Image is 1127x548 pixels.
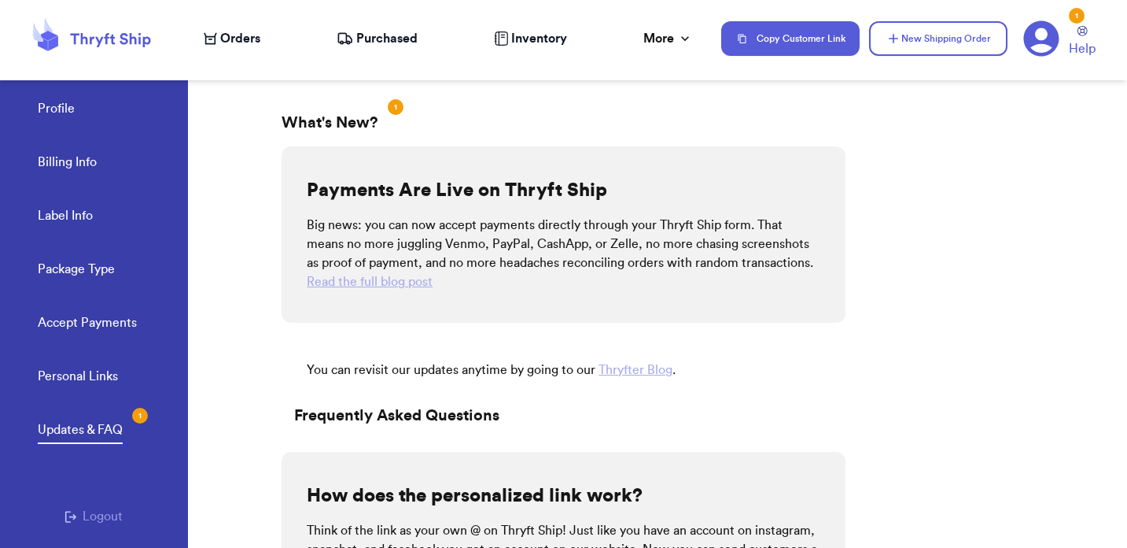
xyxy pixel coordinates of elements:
p: What's New? [282,112,378,134]
span: Help [1069,39,1096,58]
span: Orders [220,29,260,48]
a: 1 [1023,20,1059,57]
h2: Payments Are Live on Thryft Ship [307,178,607,203]
div: Updates & FAQ [38,420,123,439]
a: Orders [204,29,260,48]
a: Billing Info [38,153,97,175]
a: Label Info [38,206,93,228]
span: Purchased [356,29,418,48]
button: Copy Customer Link [721,21,860,56]
button: New Shipping Order [869,21,1007,56]
a: Thryfter Blog [598,364,672,376]
a: Updates & FAQ1 [38,420,123,444]
a: Accept Payments [38,313,137,335]
p: Big news: you can now accept payments directly through your Thryft Ship form. That means no more ... [307,216,820,272]
div: 1 [132,408,148,424]
h2: How does the personalized link work? [307,483,643,509]
p: Frequently Asked Questions [282,392,845,439]
div: 1 [1069,8,1085,24]
button: Logout [64,507,123,526]
span: Inventory [511,29,567,48]
a: Read the full blog post [307,276,433,288]
a: Package Type [38,260,115,282]
div: 1 [388,99,403,115]
a: Purchased [337,29,418,48]
a: Personal Links [38,367,118,389]
a: Help [1069,26,1096,58]
p: You can revisit our updates anytime by going to our . [307,361,845,380]
a: Inventory [494,29,567,48]
a: Profile [38,99,75,121]
div: More [643,29,693,48]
